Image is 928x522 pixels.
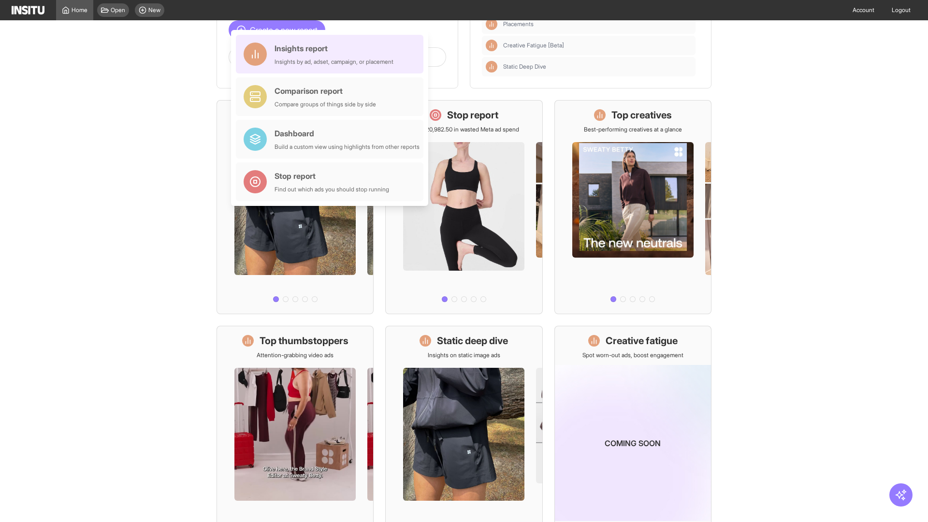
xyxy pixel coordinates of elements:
[503,20,692,28] span: Placements
[447,108,498,122] h1: Stop report
[275,170,389,182] div: Stop report
[275,43,393,54] div: Insights report
[250,24,318,36] span: Create a new report
[503,42,692,49] span: Creative Fatigue [Beta]
[503,20,534,28] span: Placements
[486,18,497,30] div: Insights
[275,186,389,193] div: Find out which ads you should stop running
[584,126,682,133] p: Best-performing creatives at a glance
[275,128,420,139] div: Dashboard
[12,6,44,14] img: Logo
[503,63,546,71] span: Static Deep Dive
[486,40,497,51] div: Insights
[408,126,519,133] p: Save £20,982.50 in wasted Meta ad spend
[72,6,87,14] span: Home
[385,100,542,314] a: Stop reportSave £20,982.50 in wasted Meta ad spend
[275,143,420,151] div: Build a custom view using highlights from other reports
[229,20,325,40] button: Create a new report
[257,351,333,359] p: Attention-grabbing video ads
[260,334,348,348] h1: Top thumbstoppers
[611,108,672,122] h1: Top creatives
[275,58,393,66] div: Insights by ad, adset, campaign, or placement
[554,100,711,314] a: Top creativesBest-performing creatives at a glance
[503,63,692,71] span: Static Deep Dive
[111,6,125,14] span: Open
[275,85,376,97] div: Comparison report
[148,6,160,14] span: New
[275,101,376,108] div: Compare groups of things side by side
[428,351,500,359] p: Insights on static image ads
[217,100,374,314] a: What's live nowSee all active ads instantly
[437,334,508,348] h1: Static deep dive
[503,42,564,49] span: Creative Fatigue [Beta]
[486,61,497,72] div: Insights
